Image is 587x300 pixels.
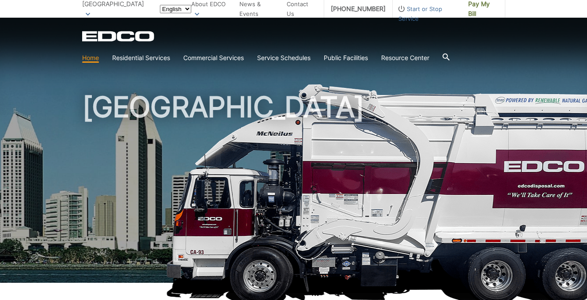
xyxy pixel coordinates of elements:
[324,53,368,63] a: Public Facilities
[257,53,311,63] a: Service Schedules
[82,93,505,287] h1: [GEOGRAPHIC_DATA]
[381,53,429,63] a: Resource Center
[160,5,191,13] select: Select a language
[82,53,99,63] a: Home
[183,53,244,63] a: Commercial Services
[82,31,155,42] a: EDCD logo. Return to the homepage.
[112,53,170,63] a: Residential Services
